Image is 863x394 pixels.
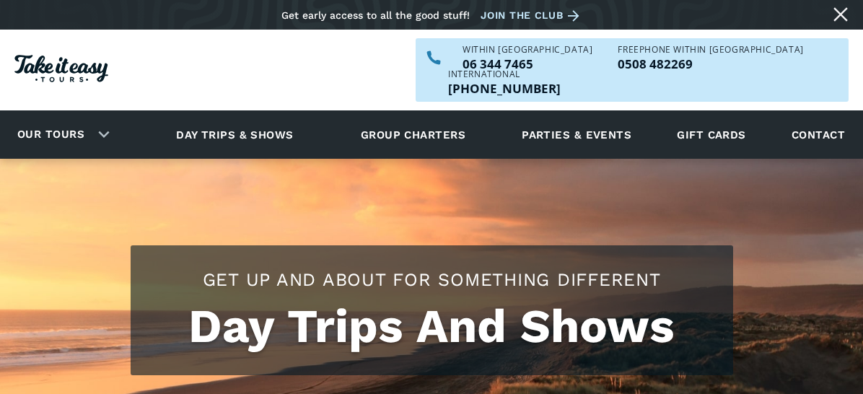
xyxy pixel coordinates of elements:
[784,115,852,154] a: Contact
[618,45,803,54] div: Freephone WITHIN [GEOGRAPHIC_DATA]
[618,58,803,70] p: 0508 482269
[670,115,753,154] a: Gift cards
[6,118,95,152] a: Our tours
[463,45,592,54] div: WITHIN [GEOGRAPHIC_DATA]
[448,82,561,95] a: Call us outside of NZ on +6463447465
[448,82,561,95] p: [PHONE_NUMBER]
[145,267,719,292] h2: Get up and about for something different
[448,70,561,79] div: International
[618,58,803,70] a: Call us freephone within NZ on 0508482269
[829,3,852,26] a: Close message
[281,9,470,21] div: Get early access to all the good stuff!
[158,115,312,154] a: Day trips & shows
[14,55,108,82] img: Take it easy Tours logo
[14,48,108,93] a: Homepage
[463,58,592,70] p: 06 344 7465
[514,115,639,154] a: Parties & events
[343,115,483,154] a: Group charters
[481,6,584,25] a: Join the club
[145,299,719,354] h1: Day Trips And Shows
[463,58,592,70] a: Call us within NZ on 063447465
